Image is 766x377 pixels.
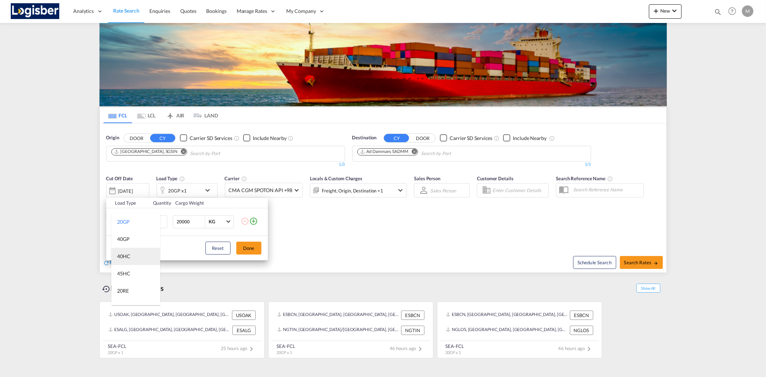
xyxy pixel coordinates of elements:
div: 40HC [117,253,130,260]
div: 20GP [117,218,130,225]
div: 40GP [117,236,130,243]
div: 40RE [117,304,129,312]
div: 45HC [117,270,130,277]
div: 20RE [117,287,129,294]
